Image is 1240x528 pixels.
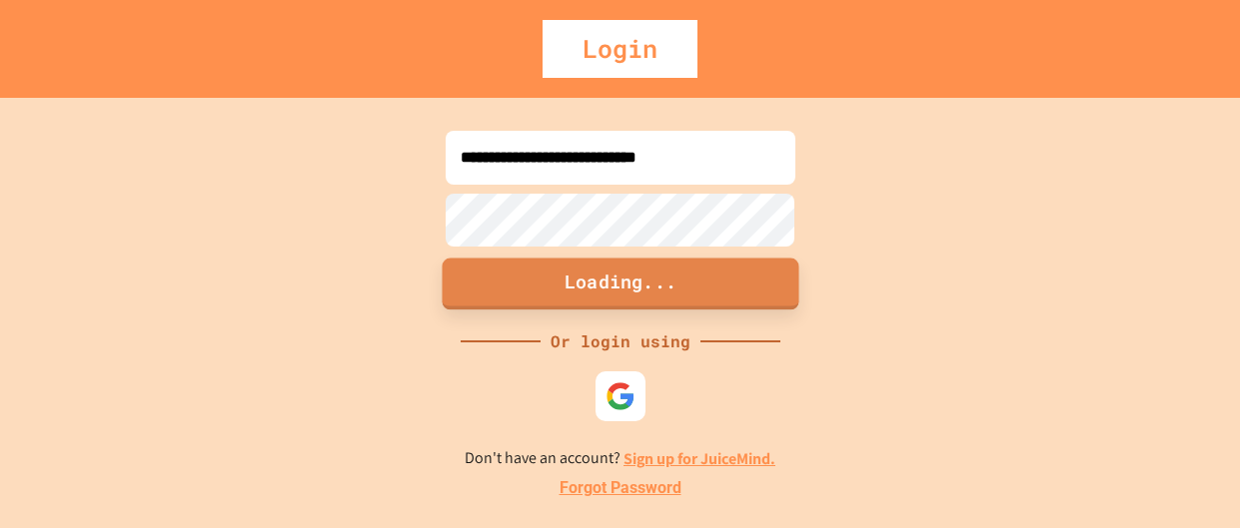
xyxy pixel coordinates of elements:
[623,448,775,469] a: Sign up for JuiceMind.
[465,446,775,471] p: Don't have an account?
[543,20,697,78] div: Login
[442,259,798,310] button: Loading...
[560,476,681,500] a: Forgot Password
[541,329,700,353] div: Or login using
[606,381,635,411] img: google-icon.svg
